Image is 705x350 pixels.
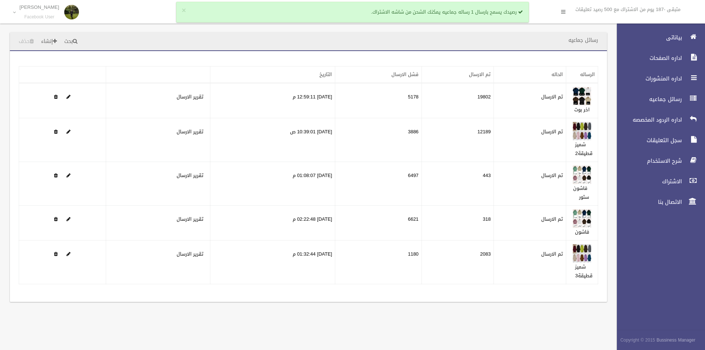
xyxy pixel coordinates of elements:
a: Edit [573,249,591,259]
a: بياناتى [611,29,705,46]
a: Edit [66,127,70,136]
a: التاريخ [319,70,332,79]
a: بحث [61,35,80,48]
img: 638936222690103505.jpg [573,166,591,184]
span: بياناتى [611,34,684,41]
a: Edit [66,214,70,224]
td: 2083 [422,241,494,284]
a: الاتصال بنا [611,194,705,210]
td: 6621 [335,206,422,241]
td: 5178 [335,83,422,118]
small: Facebook User [19,14,59,20]
span: رسائل جماعيه [611,95,684,103]
a: شميز قطيقة2 [575,140,593,158]
a: Edit [66,92,70,101]
a: فاشون [575,227,589,237]
a: اداره الردود المخصصه [611,112,705,128]
span: سجل التعليقات [611,137,684,144]
label: تم الارسال [541,171,563,180]
span: اداره الصفحات [611,54,684,62]
a: فاشون ستور [573,184,589,202]
label: تم الارسال [541,127,563,136]
th: الحاله [494,66,566,83]
td: 1180 [335,241,422,284]
a: سجل التعليقات [611,132,705,148]
span: Copyright © 2015 [620,336,655,344]
td: [DATE] 01:32:44 م [210,241,335,284]
span: اداره الردود المخصصه [611,116,684,123]
a: اداره المنشورات [611,71,705,87]
div: رصيدك يسمح بارسال 1 رساله جماعيه يمكنك الشحن من شاشه الاشتراك. [176,2,529,22]
img: 638934416911971616.jpeg [573,87,591,105]
header: رسائل جماعيه [560,33,607,47]
img: 638940566210718018.jpeg [573,244,591,263]
a: تقرير الارسال [177,92,203,101]
a: Edit [573,214,591,224]
span: اداره المنشورات [611,75,684,82]
p: [PERSON_NAME] [19,4,59,10]
span: الاشتراك [611,178,684,185]
button: × [182,7,186,14]
a: تقرير الارسال [177,249,203,259]
a: اداره الصفحات [611,50,705,66]
a: رسائل جماعيه [611,91,705,107]
td: 19802 [422,83,494,118]
label: تم الارسال [541,215,563,224]
a: تقرير الارسال [177,171,203,180]
a: شرح الاستخدام [611,153,705,169]
td: 318 [422,206,494,241]
a: Edit [573,92,591,101]
a: تقرير الارسال [177,127,203,136]
strong: Bussiness Manager [657,336,695,344]
td: [DATE] 01:08:07 م [210,162,335,206]
img: 638936270670580589.jpg [573,209,591,228]
td: 443 [422,162,494,206]
a: Edit [573,171,591,180]
a: الاشتراك [611,173,705,190]
td: 6497 [335,162,422,206]
a: Edit [66,249,70,259]
td: [DATE] 12:59:11 م [210,83,335,118]
img: 638934433041530280.jpeg [573,122,591,140]
a: Edit [573,127,591,136]
a: إنشاء [38,35,60,48]
a: شميز قطيقة3 [575,262,593,280]
a: اخر بوت [574,105,590,114]
a: Edit [66,171,70,180]
a: تم الارسال [469,70,491,79]
span: الاتصال بنا [611,198,684,206]
th: الرساله [566,66,598,83]
td: [DATE] 02:22:48 م [210,206,335,241]
label: تم الارسال [541,250,563,259]
td: 3886 [335,118,422,162]
a: تقرير الارسال [177,214,203,224]
a: فشل الارسال [391,70,419,79]
span: شرح الاستخدام [611,157,684,165]
td: 12189 [422,118,494,162]
td: [DATE] 10:39:01 ص [210,118,335,162]
label: تم الارسال [541,93,563,101]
